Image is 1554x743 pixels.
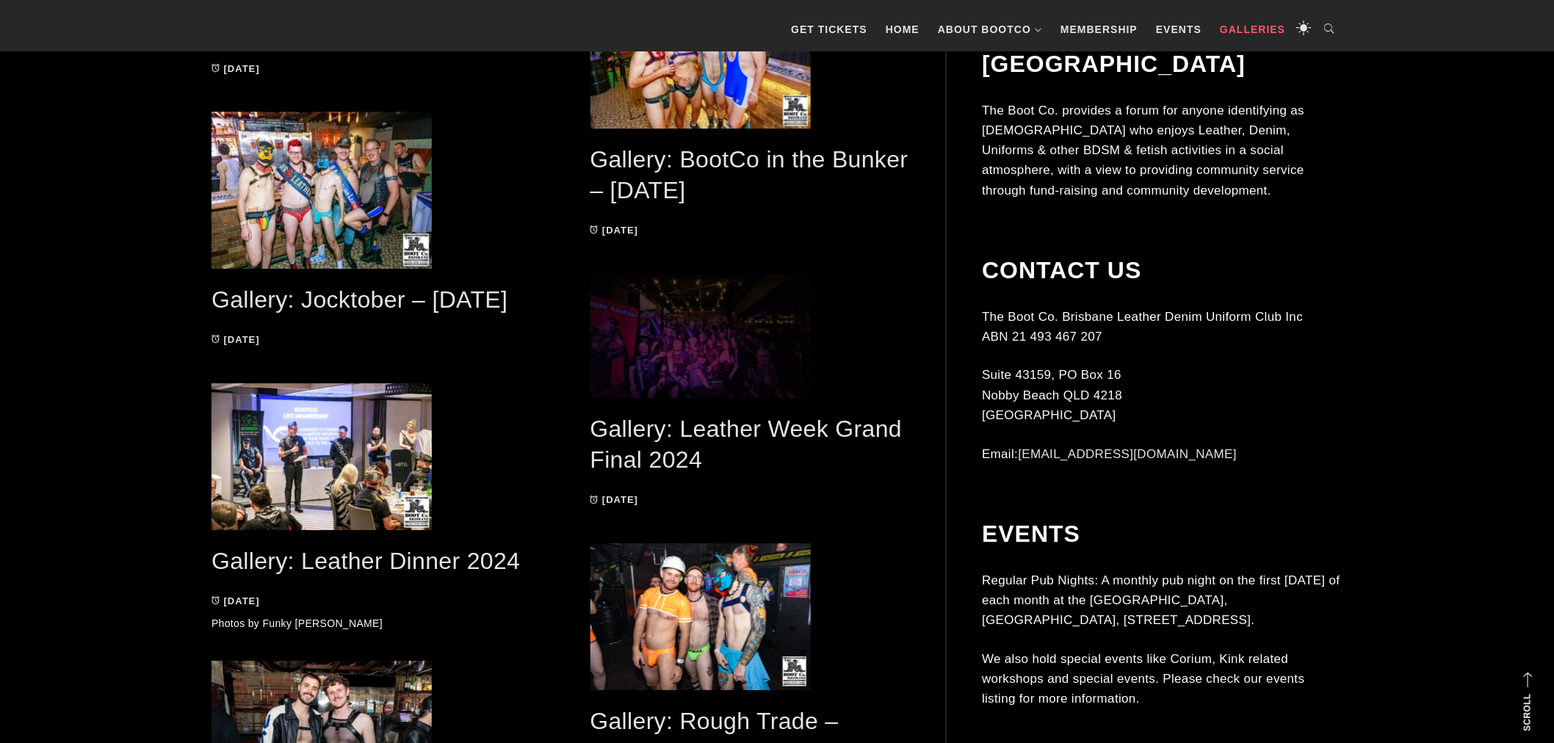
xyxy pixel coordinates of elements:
a: Membership [1053,7,1145,51]
p: The Boot Co. Brisbane Leather Denim Uniform Club Inc ABN 21 493 467 207 [982,307,1342,347]
a: [DATE] [212,334,260,345]
p: Suite 43159, PO Box 16 Nobby Beach QLD 4218 [GEOGRAPHIC_DATA] [982,365,1342,425]
p: Email: [982,444,1342,464]
a: Gallery: Leather Dinner 2024 [212,548,520,574]
a: [DATE] [590,225,639,236]
p: Photos by Funky [PERSON_NAME] [212,615,532,631]
a: Galleries [1213,7,1293,51]
a: Gallery: Jocktober – [DATE] [212,286,507,313]
time: [DATE] [602,494,638,505]
time: [DATE] [224,595,260,606]
strong: Scroll [1522,694,1533,731]
a: Gallery: BootCo in the Bunker – [DATE] [590,146,908,204]
a: [DATE] [212,63,260,74]
a: [DATE] [590,494,639,505]
time: [DATE] [224,63,260,74]
a: [EMAIL_ADDRESS][DOMAIN_NAME] [1019,447,1237,461]
h2: Contact Us [982,256,1342,284]
a: Gallery: Leather Week Grand Final 2024 [590,416,903,474]
p: The Boot Co. provides a forum for anyone identifying as [DEMOGRAPHIC_DATA] who enjoys Leather, De... [982,101,1342,200]
a: About BootCo [930,7,1049,51]
a: Home [878,7,927,51]
a: Events [1149,7,1209,51]
a: [DATE] [212,595,260,606]
time: [DATE] [224,334,260,345]
p: Regular Pub Nights: A monthly pub night on the first [DATE] of each month at the [GEOGRAPHIC_DATA... [982,570,1342,631]
time: [DATE] [602,225,638,236]
a: GET TICKETS [784,7,875,51]
h2: Events [982,520,1342,548]
p: We also hold special events like Corium, Kink related workshops and special events. Please check ... [982,649,1342,709]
